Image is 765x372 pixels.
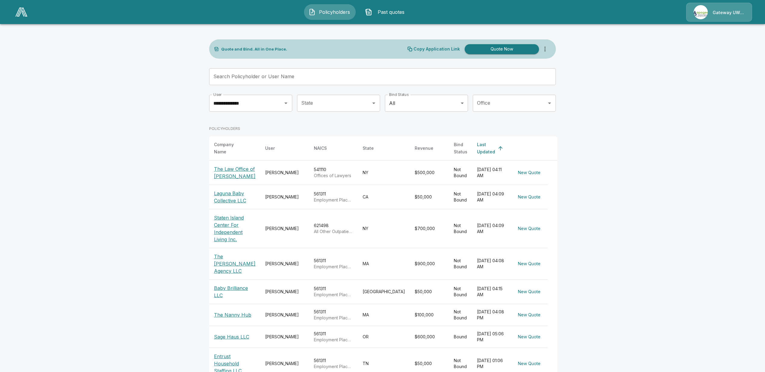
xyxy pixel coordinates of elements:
div: User [265,145,275,152]
button: more [539,43,551,55]
p: Quote and Bind. All in One Place. [221,47,287,51]
td: $500,000 [410,161,449,185]
div: [PERSON_NAME] [265,334,304,340]
p: Baby Brilliance LLC [214,284,256,299]
div: 561311 [314,191,353,203]
button: New Quote [516,258,543,269]
div: [PERSON_NAME] [265,194,304,200]
button: New Quote [516,358,543,369]
p: Staten Island Center For Independent Living Inc. [214,214,256,243]
div: 541110 [314,167,353,179]
td: [DATE] 04:09 AM [472,209,511,248]
p: Employment Placement Agencies [314,264,353,270]
span: Policyholders [318,8,351,16]
img: Agency Icon [694,5,708,19]
td: [DATE] 04:08 AM [472,248,511,280]
button: New Quote [516,309,543,321]
div: 561311 [314,309,353,321]
th: Bind Status [449,136,472,161]
td: $600,000 [410,326,449,348]
td: [GEOGRAPHIC_DATA] [358,280,410,304]
td: MA [358,304,410,326]
td: $900,000 [410,248,449,280]
div: 561311 [314,358,353,370]
div: [PERSON_NAME] [265,261,304,267]
button: Policyholders IconPolicyholders [304,4,356,20]
p: Laguna Baby Collective LLC [214,190,256,204]
label: User [213,92,222,97]
div: Revenue [415,145,433,152]
button: New Quote [516,223,543,234]
p: Employment Placement Agencies [314,315,353,321]
td: Not Bound [449,248,472,280]
div: [PERSON_NAME] [265,361,304,367]
td: [DATE] 04:08 PM [472,304,511,326]
td: Not Bound [449,304,472,326]
p: All Other Outpatient Care Centers [314,229,353,235]
td: Not Bound [449,209,472,248]
td: Not Bound [449,161,472,185]
td: CA [358,185,410,209]
button: New Quote [516,286,543,297]
img: Past quotes Icon [365,8,372,16]
a: Quote Now [462,44,539,54]
div: [PERSON_NAME] [265,226,304,232]
p: The Law Office of [PERSON_NAME] [214,165,256,180]
p: The Nanny Hub [214,311,251,318]
p: POLICYHOLDERS [209,126,240,131]
div: All [385,95,468,112]
div: [PERSON_NAME] [265,289,304,295]
p: Copy Application Link [413,47,460,51]
div: [PERSON_NAME] [265,170,304,176]
label: Bind Status [389,92,409,97]
td: Not Bound [449,280,472,304]
span: Past quotes [375,8,408,16]
p: Employment Placement Agencies [314,292,353,298]
p: Employment Placement Agencies [314,337,353,343]
td: MA [358,248,410,280]
div: 561311 [314,286,353,298]
td: [DATE] 04:15 AM [472,280,511,304]
td: $50,000 [410,185,449,209]
div: State [363,145,374,152]
p: Sage Haus LLC [214,333,249,340]
p: Offices of Lawyers [314,173,353,179]
button: New Quote [516,167,543,178]
td: $50,000 [410,280,449,304]
img: AA Logo [15,8,27,17]
td: OR [358,326,410,348]
div: Last Updated [477,141,495,155]
td: Bound [449,326,472,348]
div: 561311 [314,331,353,343]
td: $700,000 [410,209,449,248]
p: Employment Placement Agencies [314,197,353,203]
div: 621498 [314,223,353,235]
button: New Quote [516,192,543,203]
img: Policyholders Icon [308,8,316,16]
td: [DATE] 04:09 AM [472,185,511,209]
button: Quote Now [465,44,539,54]
p: Employment Placement Agencies [314,364,353,370]
div: 561311 [314,258,353,270]
td: Not Bound [449,185,472,209]
button: Open [282,99,290,107]
p: The [PERSON_NAME] Agency LLC [214,253,256,275]
div: Company Name [214,141,245,155]
a: Agency IconGateway UW dba Apogee [686,3,752,22]
button: Open [545,99,554,107]
td: [DATE] 05:06 PM [472,326,511,348]
button: Open [370,99,378,107]
td: [DATE] 04:11 AM [472,161,511,185]
td: NY [358,161,410,185]
div: [PERSON_NAME] [265,312,304,318]
td: $100,000 [410,304,449,326]
p: Gateway UW dba Apogee [713,10,745,16]
button: Past quotes IconPast quotes [361,4,412,20]
button: New Quote [516,331,543,343]
div: NAICS [314,145,327,152]
td: NY [358,209,410,248]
